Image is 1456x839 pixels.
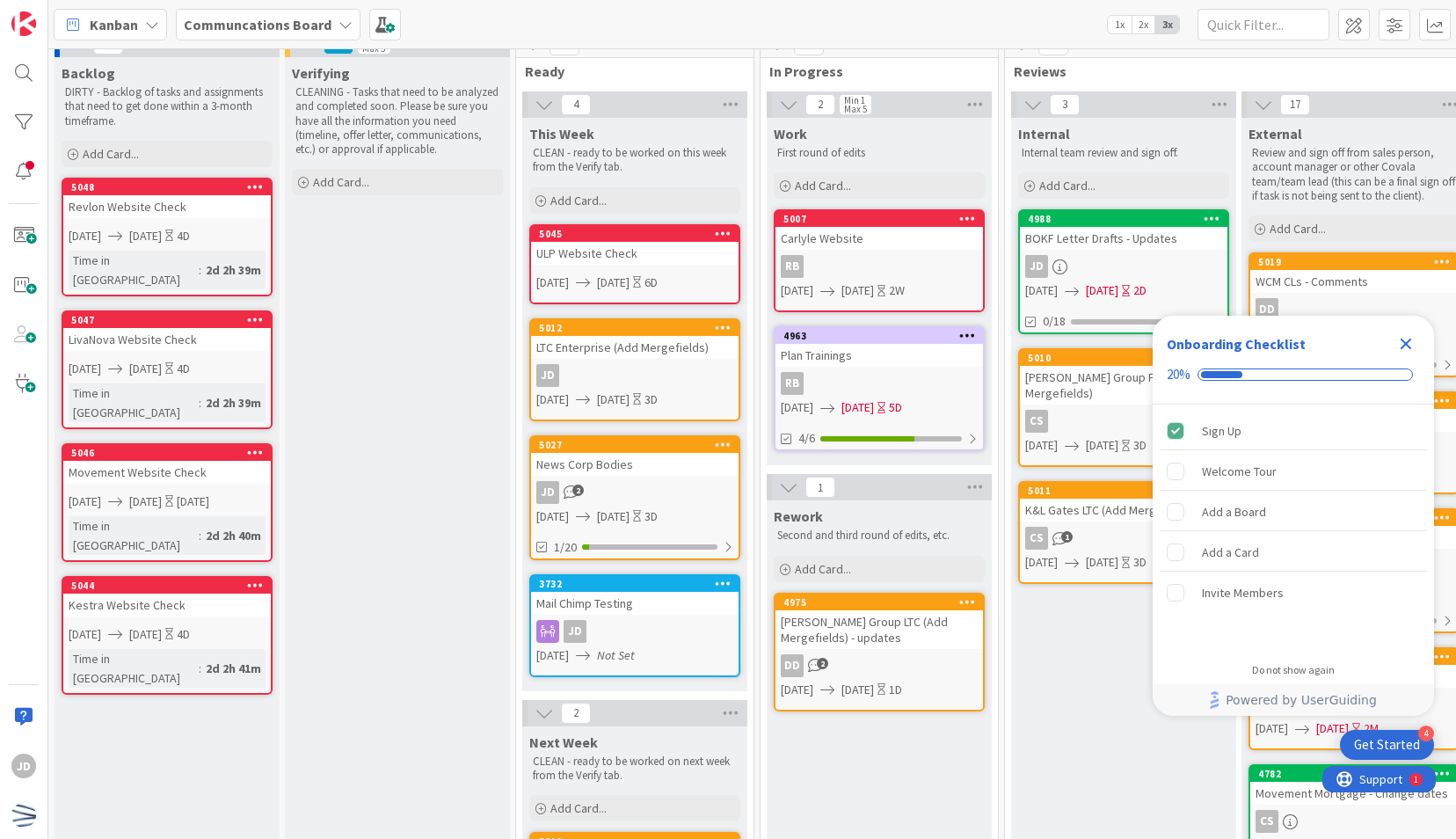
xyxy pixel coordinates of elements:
[177,227,190,245] div: 4D
[536,390,569,409] span: [DATE]
[1392,330,1420,358] div: Close Checklist
[1025,553,1058,572] span: [DATE]
[783,213,983,225] div: 5007
[539,439,739,451] div: 5027
[199,659,201,678] span: :
[199,393,201,412] span: :
[795,561,851,577] span: Add Card...
[11,803,36,828] img: avatar
[1340,730,1434,760] div: Open Get Started checklist, remaining modules: 4
[1155,16,1179,33] span: 3x
[539,228,739,240] div: 5045
[533,755,737,784] p: CLEAN - ready to be worked on next week from the Verify tab.
[69,625,101,644] span: [DATE]
[1160,533,1427,572] div: Add a Card is incomplete.
[531,453,739,476] div: News Corp Bodies
[529,574,740,677] a: 3732Mail Chimp TestingJD[DATE]Not Set
[781,281,813,300] span: [DATE]
[69,649,199,688] div: Time in [GEOGRAPHIC_DATA]
[11,754,36,778] div: JD
[777,529,981,543] p: Second and third round of edits, etc.
[529,224,740,304] a: 5045ULP Website Check[DATE][DATE]6D
[1160,452,1427,491] div: Welcome Tour is incomplete.
[1418,726,1434,741] div: 4
[69,492,101,511] span: [DATE]
[1020,410,1227,433] div: CS
[775,328,983,344] div: 4963
[1020,211,1227,227] div: 4988
[531,320,739,336] div: 5012
[1161,684,1425,716] a: Powered by UserGuiding
[1160,412,1427,450] div: Sign Up is complete.
[1025,527,1048,550] div: CS
[597,647,635,663] i: Not Set
[781,681,813,699] span: [DATE]
[889,681,902,699] div: 1D
[1020,527,1227,550] div: CS
[1153,405,1434,652] div: Checklist items
[554,538,577,557] span: 1/20
[775,328,983,367] div: 4963Plan Trainings
[798,429,815,448] span: 4/6
[1167,367,1190,383] div: 20%
[62,178,273,296] a: 5048Revlon Website Check[DATE][DATE]4DTime in [GEOGRAPHIC_DATA]:2d 2h 39m
[69,360,101,378] span: [DATE]
[1028,485,1227,497] div: 5011
[71,181,271,193] div: 5048
[597,390,630,409] span: [DATE]
[1086,436,1118,455] span: [DATE]
[1020,366,1227,405] div: [PERSON_NAME] Group FN (Add Mergefields)
[531,437,739,453] div: 5027
[1020,350,1227,405] div: 5010[PERSON_NAME] Group FN (Add Mergefields)
[531,242,739,265] div: ULP Website Check
[201,659,266,678] div: 2d 2h 41m
[11,11,36,36] img: Visit kanbanzone.com
[531,437,739,476] div: 5027News Corp Bodies
[644,507,658,526] div: 3D
[1061,531,1073,543] span: 1
[177,360,190,378] div: 4D
[531,576,739,592] div: 3732
[769,62,976,80] span: In Progress
[62,576,273,695] a: 5044Kestra Website Check[DATE][DATE]4DTime in [GEOGRAPHIC_DATA]:2d 2h 41m
[63,445,271,484] div: 5046Movement Website Check
[69,383,199,422] div: Time in [GEOGRAPHIC_DATA]
[1198,9,1329,40] input: Quick Filter...
[783,596,983,609] div: 4975
[1086,553,1118,572] span: [DATE]
[536,481,559,504] div: JD
[1153,316,1434,716] div: Checklist Container
[1050,94,1080,115] span: 3
[777,146,981,160] p: First round of edits
[841,398,874,417] span: [DATE]
[1043,312,1066,331] span: 0/18
[531,592,739,615] div: Mail Chimp Testing
[1020,350,1227,366] div: 5010
[69,516,199,555] div: Time in [GEOGRAPHIC_DATA]
[63,179,271,218] div: 5048Revlon Website Check
[844,105,867,113] div: Max 5
[63,328,271,351] div: LivaNova Website Check
[781,654,804,677] div: DD
[531,620,739,643] div: JD
[1022,146,1226,160] p: Internal team review and sign off.
[1270,221,1326,237] span: Add Card...
[564,620,586,643] div: JD
[889,398,902,417] div: 5D
[199,260,201,280] span: :
[536,364,559,387] div: JD
[1025,255,1048,278] div: JD
[1020,499,1227,522] div: K&L Gates LTC (Add Mergefields)
[775,211,983,250] div: 5007Carlyle Website
[1108,16,1132,33] span: 1x
[561,703,591,724] span: 2
[71,580,271,592] div: 5044
[805,94,835,115] span: 2
[1252,663,1335,677] div: Do not show again
[1020,483,1227,522] div: 5011K&L Gates LTC (Add Mergefields)
[774,326,985,451] a: 4963Plan TrainingsRB[DATE][DATE]5D4/6
[63,445,271,461] div: 5046
[63,578,271,594] div: 5044
[775,610,983,649] div: [PERSON_NAME] Group LTC (Add Mergefields) - updates
[1354,736,1420,754] div: Get Started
